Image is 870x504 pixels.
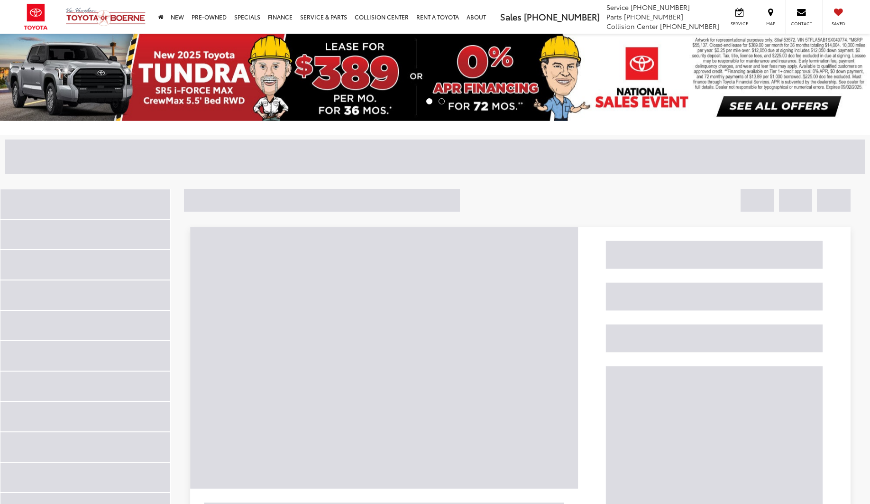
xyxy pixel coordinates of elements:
span: [PHONE_NUMBER] [660,21,719,31]
span: Sales [500,10,522,23]
span: [PHONE_NUMBER] [631,2,690,12]
span: Map [760,20,781,27]
span: [PHONE_NUMBER] [524,10,600,23]
span: Saved [828,20,849,27]
span: Collision Center [606,21,658,31]
span: Parts [606,12,622,21]
span: [PHONE_NUMBER] [624,12,683,21]
span: Contact [791,20,812,27]
span: Service [729,20,750,27]
span: Service [606,2,629,12]
img: Vic Vaughan Toyota of Boerne [65,7,146,27]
